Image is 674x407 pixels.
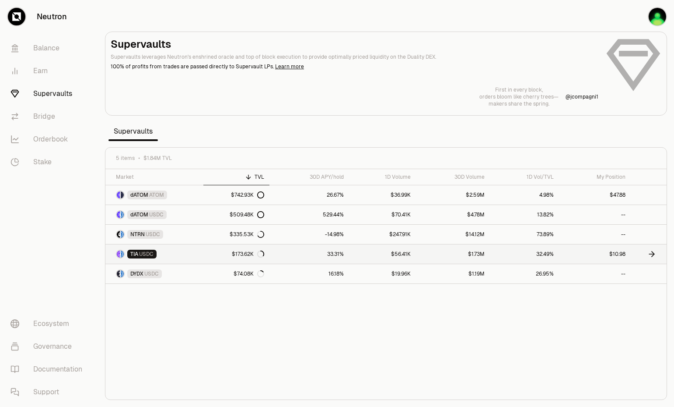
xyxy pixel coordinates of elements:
[117,191,120,198] img: dATOM Logo
[495,173,554,180] div: 1D Vol/TVL
[269,244,349,264] a: 33.31%
[649,8,666,25] img: 2024
[117,270,120,277] img: DYDX Logo
[149,211,164,218] span: USDC
[3,105,94,128] a: Bridge
[116,173,198,180] div: Market
[130,231,145,238] span: NTRN
[349,205,416,224] a: $70.41K
[111,63,598,71] p: 100% of profits from trades are passed directly to Supervault LPs.
[559,205,631,224] a: --
[566,93,598,100] a: @jcompagni1
[203,205,269,224] a: $509.48K
[3,82,94,105] a: Supervaults
[479,86,559,93] p: First in every block,
[269,225,349,244] a: -14.98%
[121,270,124,277] img: USDC Logo
[479,86,559,107] a: First in every block,orders bloom like cherry trees—makers share the spring.
[105,264,203,283] a: DYDX LogoUSDC LogoDYDXUSDC
[121,191,124,198] img: ATOM Logo
[349,244,416,264] a: $56.41K
[490,264,559,283] a: 26.95%
[130,191,148,198] span: dATOM
[203,185,269,205] a: $742.93K
[232,251,264,258] div: $173.62K
[490,205,559,224] a: 13.82%
[416,264,489,283] a: $1.19M
[559,244,631,264] a: $10.98
[203,225,269,244] a: $335.53K
[117,231,120,238] img: NTRN Logo
[559,225,631,244] a: --
[490,225,559,244] a: 73.89%
[275,63,304,70] a: Learn more
[269,185,349,205] a: 26.67%
[3,60,94,82] a: Earn
[349,225,416,244] a: $247.91K
[130,270,143,277] span: DYDX
[144,270,159,277] span: USDC
[566,93,598,100] p: @ jcompagni1
[149,191,164,198] span: ATOM
[121,231,124,238] img: USDC Logo
[3,358,94,381] a: Documentation
[490,244,559,264] a: 32.49%
[143,155,172,162] span: $1.84M TVL
[3,335,94,358] a: Governance
[105,185,203,205] a: dATOM LogoATOM LogodATOMATOM
[116,155,135,162] span: 5 items
[349,185,416,205] a: $36.99K
[130,251,138,258] span: TIA
[354,173,411,180] div: 1D Volume
[275,173,344,180] div: 30D APY/hold
[105,225,203,244] a: NTRN LogoUSDC LogoNTRNUSDC
[121,251,124,258] img: USDC Logo
[111,53,598,61] p: Supervaults leverages Neutron's enshrined oracle and top of block execution to provide optimally ...
[117,251,120,258] img: TIA Logo
[203,244,269,264] a: $173.62K
[559,185,631,205] a: $47.88
[230,231,264,238] div: $335.53K
[230,211,264,218] div: $509.48K
[130,211,148,218] span: dATOM
[121,211,124,218] img: USDC Logo
[3,128,94,151] a: Orderbook
[416,205,489,224] a: $4.78M
[146,231,160,238] span: USDC
[3,37,94,60] a: Balance
[349,264,416,283] a: $19.96K
[479,93,559,100] p: orders bloom like cherry trees—
[269,205,349,224] a: 529.44%
[234,270,264,277] div: $74.08K
[209,173,264,180] div: TVL
[139,251,154,258] span: USDC
[479,100,559,107] p: makers share the spring.
[231,191,264,198] div: $742.93K
[108,123,158,140] span: Supervaults
[564,173,625,180] div: My Position
[421,173,484,180] div: 30D Volume
[3,381,94,403] a: Support
[111,37,598,51] h2: Supervaults
[203,264,269,283] a: $74.08K
[105,244,203,264] a: TIA LogoUSDC LogoTIAUSDC
[416,244,489,264] a: $1.73M
[416,185,489,205] a: $2.59M
[490,185,559,205] a: 4.98%
[105,205,203,224] a: dATOM LogoUSDC LogodATOMUSDC
[416,225,489,244] a: $14.12M
[559,264,631,283] a: --
[269,264,349,283] a: 16.18%
[3,151,94,173] a: Stake
[3,312,94,335] a: Ecosystem
[117,211,120,218] img: dATOM Logo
